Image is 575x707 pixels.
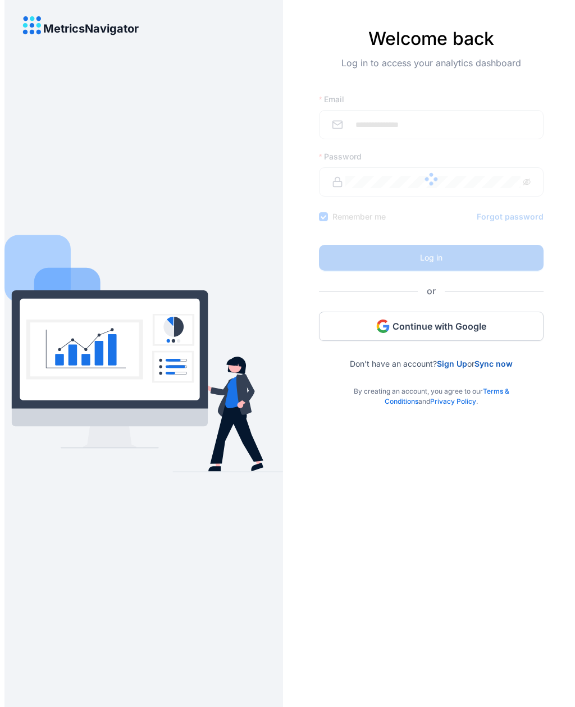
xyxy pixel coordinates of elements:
[319,341,544,368] div: Don’t have an account? or
[418,284,445,298] span: or
[393,320,486,332] span: Continue with Google
[319,312,544,341] button: Continue with Google
[319,28,544,49] h4: Welcome back
[319,56,544,88] div: Log in to access your analytics dashboard
[43,22,139,35] h4: MetricsNavigator
[430,397,476,405] a: Privacy Policy
[437,359,467,368] a: Sign Up
[474,359,513,368] a: Sync now
[319,368,544,407] div: By creating an account, you agree to our and .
